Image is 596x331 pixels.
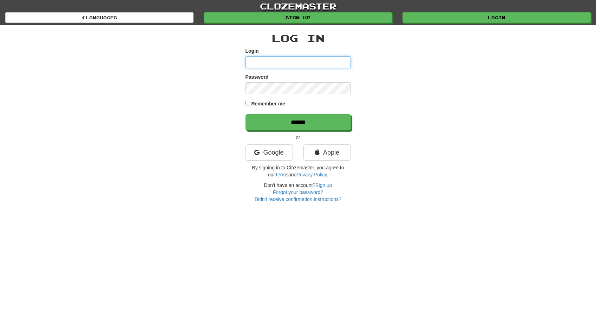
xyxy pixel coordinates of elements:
a: Languages [5,12,194,23]
a: Didn't receive confirmation instructions? [255,196,341,202]
a: Forgot your password? [273,189,323,195]
a: Sign up [204,12,392,23]
a: Google [245,144,293,161]
p: By signing in to Clozemaster, you agree to our and . [245,164,351,178]
div: Don't have an account? [245,182,351,203]
a: Login [402,12,591,23]
label: Password [245,73,269,80]
a: Sign up [315,182,332,188]
a: Apple [303,144,351,161]
label: Login [245,47,259,54]
a: Terms [275,172,288,177]
h2: Log In [245,32,351,44]
p: or [245,134,351,141]
a: Privacy Policy [296,172,327,177]
label: Remember me [251,100,285,107]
